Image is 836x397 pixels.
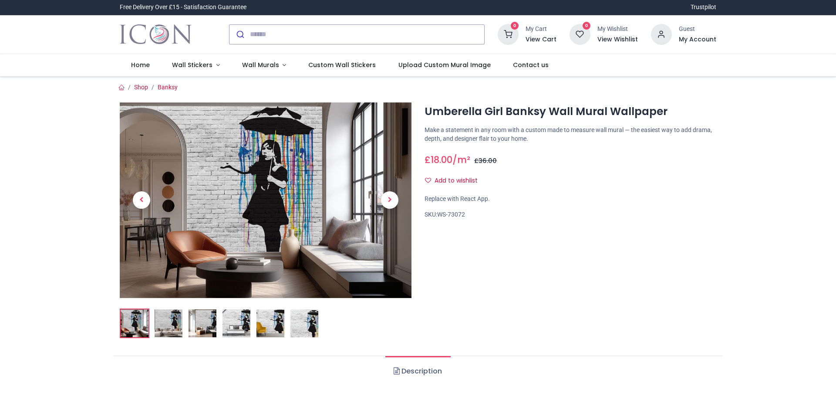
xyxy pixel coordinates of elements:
[120,3,246,12] div: Free Delivery Over £15 - Satisfaction Guarantee
[452,153,470,166] span: /m²
[437,211,465,218] span: WS-73072
[158,84,178,91] a: Banksy
[425,104,716,119] h1: Umberella Girl Banksy Wall Mural Wallpaper
[161,54,231,77] a: Wall Stickers
[431,153,452,166] span: 18.00
[120,102,411,298] img: Umberella Girl Banksy Wall Mural Wallpaper
[134,84,148,91] a: Shop
[120,132,163,268] a: Previous
[133,191,150,209] span: Previous
[597,25,638,34] div: My Wishlist
[222,309,250,337] img: WS-73072-04
[425,177,431,183] i: Add to wishlist
[120,22,192,47] a: Logo of Icon Wall Stickers
[474,156,497,165] span: £
[425,126,716,143] p: Make a statement in any room with a custom made to measure wall mural — the easiest way to add dr...
[425,173,485,188] button: Add to wishlistAdd to wishlist
[242,61,279,69] span: Wall Murals
[189,309,216,337] img: WS-73072-03
[498,30,519,37] a: 0
[308,61,376,69] span: Custom Wall Stickers
[479,156,497,165] span: 36.00
[229,25,250,44] button: Submit
[526,25,556,34] div: My Cart
[679,35,716,44] a: My Account
[290,309,318,337] img: WS-73072-06
[172,61,212,69] span: Wall Stickers
[691,3,716,12] a: Trustpilot
[398,61,491,69] span: Upload Custom Mural Image
[679,25,716,34] div: Guest
[231,54,297,77] a: Wall Murals
[256,309,284,337] img: WS-73072-05
[121,309,148,337] img: Umberella Girl Banksy Wall Mural Wallpaper
[583,22,591,30] sup: 0
[368,132,411,268] a: Next
[131,61,150,69] span: Home
[526,35,556,44] a: View Cart
[425,210,716,219] div: SKU:
[381,191,398,209] span: Next
[120,22,192,47] img: Icon Wall Stickers
[425,195,716,204] div: Replace with React App.
[425,153,452,166] span: £
[513,61,549,69] span: Contact us
[570,30,590,37] a: 0
[155,309,182,337] img: WS-73072-02
[385,356,450,387] a: Description
[511,22,519,30] sup: 0
[597,35,638,44] a: View Wishlist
